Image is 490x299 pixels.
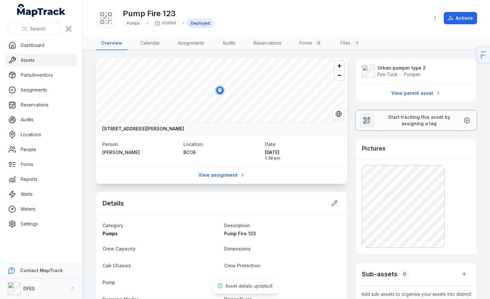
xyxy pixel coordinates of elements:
a: Reservations [5,98,77,111]
span: Pumps [103,231,118,236]
a: Parts/Inventory [5,69,77,82]
h1: Pump Fire 123 [123,8,214,19]
span: Pumps [127,21,140,26]
a: Assignments [173,37,210,50]
a: Audits [5,113,77,126]
span: 1:38 pm [265,156,341,161]
span: Location [183,141,203,147]
a: MapTrack [17,4,66,17]
strong: DFES [23,286,35,291]
span: Fire Tuck [377,71,397,78]
button: Zoom in [335,61,344,71]
span: Person [102,141,118,147]
span: Dimensions [224,246,251,251]
a: Meters [5,203,77,216]
span: Crew Capacity [103,246,136,251]
div: 0 [400,270,409,279]
a: Urban pumper type 2Fire TuckPumper [362,65,470,78]
a: Forms0 [294,37,328,50]
span: Crew Protection [224,263,260,268]
strong: Urban pumper type 2 [377,65,426,71]
button: Search [8,23,60,35]
strong: Contact MapTrack [20,268,63,273]
strong: [STREET_ADDRESS][PERSON_NAME] [102,126,184,132]
a: Files1 [335,37,366,50]
span: Asset details updated! [225,283,273,289]
a: People [5,143,77,156]
span: Search [30,26,45,32]
a: View parent asset [387,87,445,99]
span: [DATE] [265,149,341,156]
a: Settings [5,217,77,230]
h3: Pictures [362,144,386,153]
a: [PERSON_NAME] [102,149,178,156]
span: Start tracking this asset by assigning a tag [379,114,459,127]
a: Dashboard [5,39,77,52]
span: Category [103,223,123,228]
button: Zoom out [335,71,344,80]
a: Reports [5,173,77,186]
span: Pumper [404,71,420,78]
a: Forms [5,158,77,171]
canvas: Map [96,58,344,123]
span: Pump Fire 123 [224,231,256,236]
a: BCOE [183,149,259,156]
a: View assignment [194,169,249,181]
div: 0 [315,39,322,47]
button: Actions [444,12,477,24]
time: 14/10/2025, 1:38:25 pm [265,149,341,161]
a: Assets [5,54,77,67]
button: Start tracking this asset by assigning a tag [355,110,477,131]
div: 1 [353,39,361,47]
span: Cab Chassis [103,263,131,268]
a: Audits [217,37,241,50]
span: Date [265,141,276,147]
span: Pump [103,280,115,285]
a: Overview [96,37,127,50]
span: BCOE [183,149,196,155]
a: Reservations [248,37,287,50]
div: Deployed [187,19,214,28]
a: Alerts [5,188,77,201]
h2: Sub-assets [362,270,397,279]
a: Locations [5,128,77,141]
div: d3d9b9 [151,19,180,28]
h2: Details [103,199,124,208]
span: Description [224,223,250,228]
button: Switch to Satellite View [332,108,345,120]
a: Calendar [135,37,165,50]
a: Assignments [5,83,77,96]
